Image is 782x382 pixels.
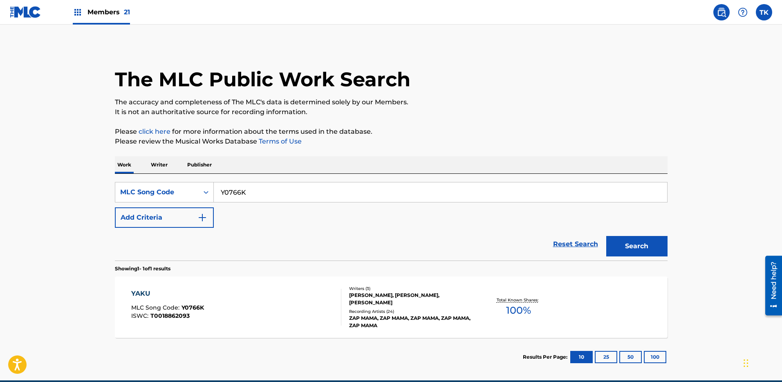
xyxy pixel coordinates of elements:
[606,236,668,256] button: Search
[148,156,170,173] p: Writer
[115,137,668,146] p: Please review the Musical Works Database
[131,304,181,311] span: MLC Song Code :
[549,235,602,253] a: Reset Search
[349,292,473,306] div: [PERSON_NAME], [PERSON_NAME], [PERSON_NAME]
[115,107,668,117] p: It is not an authoritative source for recording information.
[115,67,410,92] h1: The MLC Public Work Search
[713,4,730,20] a: Public Search
[115,127,668,137] p: Please for more information about the terms used in the database.
[349,315,473,329] div: ZAP MAMA, ZAP MAMA, ZAP MAMA, ZAP MAMA, ZAP MAMA
[197,213,207,222] img: 9d2ae6d4665cec9f34b9.svg
[644,351,666,363] button: 100
[759,253,782,319] iframe: Resource Center
[115,265,170,272] p: Showing 1 - 1 of 1 results
[741,343,782,382] iframe: Chat Widget
[131,289,204,299] div: YAKU
[73,7,83,17] img: Top Rightsholders
[595,351,617,363] button: 25
[181,304,204,311] span: Y0766K
[257,137,302,145] a: Terms of Use
[120,187,194,197] div: MLC Song Code
[87,7,130,17] span: Members
[349,285,473,292] div: Writers ( 3 )
[150,312,190,319] span: T0018862093
[139,128,170,135] a: click here
[717,7,726,17] img: search
[523,353,569,361] p: Results Per Page:
[185,156,214,173] p: Publisher
[115,207,214,228] button: Add Criteria
[744,351,748,375] div: Drag
[115,97,668,107] p: The accuracy and completeness of The MLC's data is determined solely by our Members.
[115,276,668,338] a: YAKUMLC Song Code:Y0766KISWC:T0018862093Writers (3)[PERSON_NAME], [PERSON_NAME], [PERSON_NAME]Rec...
[124,8,130,16] span: 21
[10,6,41,18] img: MLC Logo
[619,351,642,363] button: 50
[131,312,150,319] span: ISWC :
[735,4,751,20] div: Help
[756,4,772,20] div: User Menu
[349,308,473,315] div: Recording Artists ( 24 )
[115,156,134,173] p: Work
[738,7,748,17] img: help
[570,351,593,363] button: 10
[115,182,668,261] form: Search Form
[497,297,540,303] p: Total Known Shares:
[506,303,531,318] span: 100 %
